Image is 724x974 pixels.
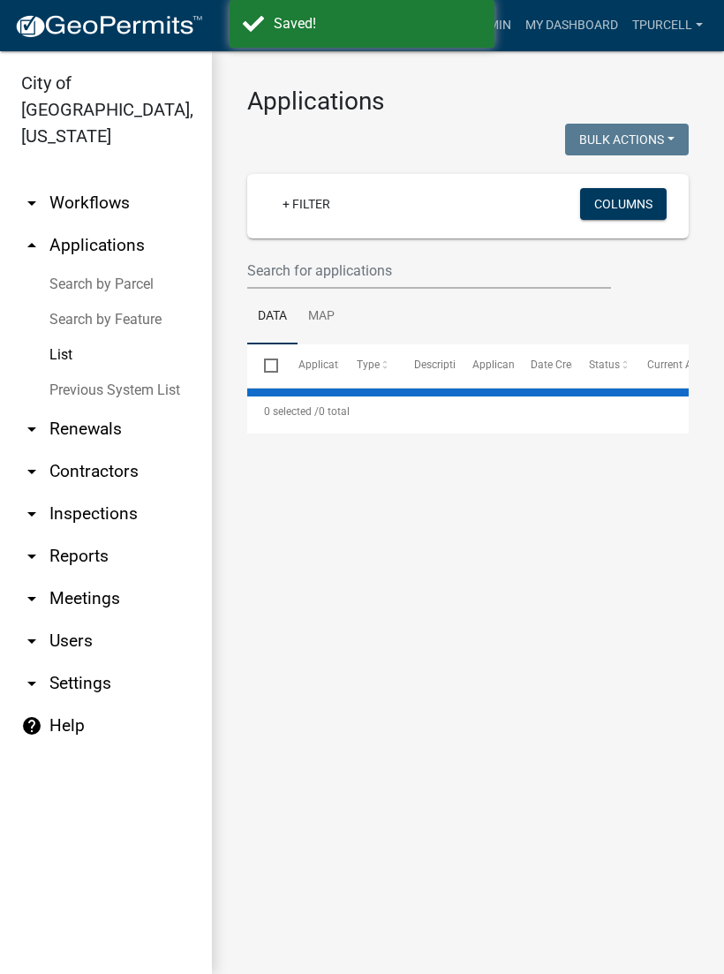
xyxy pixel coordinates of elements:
[247,253,611,289] input: Search for applications
[21,715,42,736] i: help
[21,673,42,694] i: arrow_drop_down
[21,235,42,256] i: arrow_drop_up
[339,344,397,387] datatable-header-cell: Type
[21,193,42,214] i: arrow_drop_down
[247,389,689,434] div: 0 total
[21,546,42,567] i: arrow_drop_down
[589,359,620,371] span: Status
[456,344,514,387] datatable-header-cell: Applicant
[647,359,720,371] span: Current Activity
[21,419,42,440] i: arrow_drop_down
[357,359,380,371] span: Type
[247,87,689,117] h3: Applications
[518,9,625,42] a: My Dashboard
[298,289,345,345] a: Map
[264,405,319,418] span: 0 selected /
[397,344,456,387] datatable-header-cell: Description
[565,124,689,155] button: Bulk Actions
[281,344,339,387] datatable-header-cell: Application Number
[247,344,281,387] datatable-header-cell: Select
[514,344,572,387] datatable-header-cell: Date Created
[531,359,592,371] span: Date Created
[247,289,298,345] a: Data
[580,188,667,220] button: Columns
[268,188,344,220] a: + Filter
[630,344,689,387] datatable-header-cell: Current Activity
[21,630,42,652] i: arrow_drop_down
[21,461,42,482] i: arrow_drop_down
[625,9,710,42] a: Tpurcell
[572,344,630,387] datatable-header-cell: Status
[21,588,42,609] i: arrow_drop_down
[298,359,395,371] span: Application Number
[274,13,481,34] div: Saved!
[21,503,42,525] i: arrow_drop_down
[472,359,518,371] span: Applicant
[414,359,468,371] span: Description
